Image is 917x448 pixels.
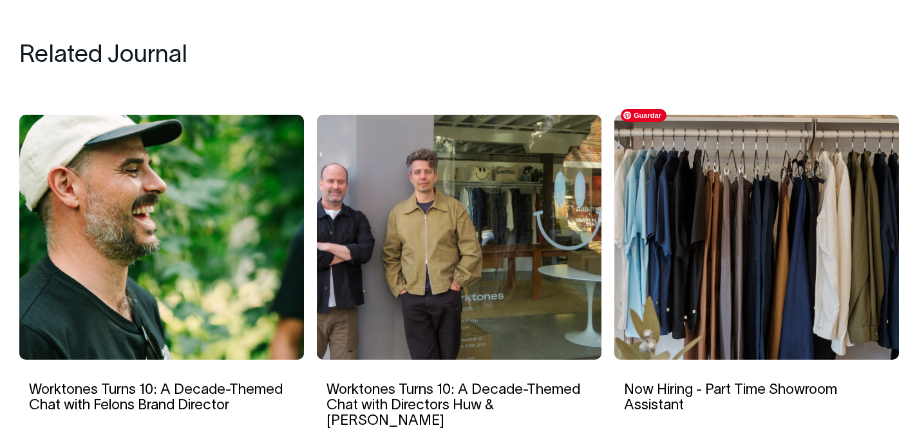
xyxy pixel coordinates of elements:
img: Worktones Turns 10: A Decade-Themed Chat with Felons Brand Director [19,115,304,360]
a: Worktones Turns 10: A Decade-Themed Chat with Directors Huw & [PERSON_NAME] [326,384,580,427]
img: Worktones Turns 10: A Decade-Themed Chat with Directors Huw & Andrew [317,115,601,360]
a: Now Hiring - Part Time Showroom Assistant [624,384,837,412]
img: Now Hiring - Part Time Showroom Assistant [614,115,899,360]
span: Guardar [621,109,666,122]
h4: Related Journal [19,43,898,70]
a: Worktones Turns 10: A Decade-Themed Chat with Felons Brand Director [29,384,283,412]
